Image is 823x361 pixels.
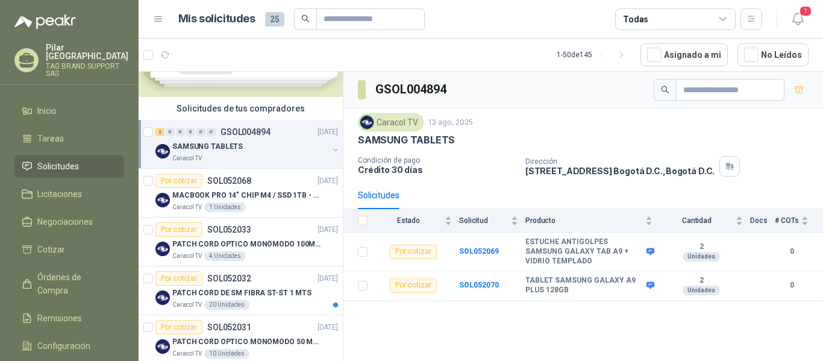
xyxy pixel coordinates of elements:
[155,271,202,286] div: Por cotizar
[155,242,170,256] img: Company Logo
[207,323,251,331] p: SOL052031
[660,209,750,233] th: Cantidad
[204,251,246,261] div: 4 Unidades
[660,276,743,286] b: 2
[14,210,124,233] a: Negociaciones
[14,155,124,178] a: Solicitudes
[358,156,516,165] p: Condición de pago
[172,190,322,201] p: MACBOOK PRO 14" CHIP M4 / SSD 1TB - 24 GB RAM
[683,252,720,262] div: Unidades
[172,349,202,359] p: Caracol TV
[358,113,424,131] div: Caracol TV
[525,216,643,225] span: Producto
[139,218,343,266] a: Por cotizarSOL052033[DATE] Company LogoPATCH CORD OPTICO MONOMODO 100MTSCaracol TV4 Unidades
[14,99,124,122] a: Inicio
[318,273,338,284] p: [DATE]
[14,14,76,29] img: Logo peakr
[683,286,720,295] div: Unidades
[207,177,251,185] p: SOL052068
[176,128,185,136] div: 0
[155,320,202,334] div: Por cotizar
[37,160,79,173] span: Solicitudes
[301,14,310,23] span: search
[360,116,374,129] img: Company Logo
[375,209,459,233] th: Estado
[318,175,338,187] p: [DATE]
[459,209,525,233] th: Solicitud
[46,63,128,77] p: TAG BRAND SUPPORT SAS
[172,239,322,250] p: PATCH CORD OPTICO MONOMODO 100MTS
[358,165,516,175] p: Crédito 30 días
[172,154,202,163] p: Caracol TV
[459,247,499,256] a: SOL052069
[204,202,246,212] div: 1 Unidades
[775,209,823,233] th: # COTs
[459,216,509,225] span: Solicitud
[525,237,643,266] b: ESTUCHE ANTIGOLPES SAMSUNG GALAXY TAB A9 + VIDRIO TEMPLADO
[204,349,249,359] div: 10 Unidades
[37,312,82,325] span: Remisiones
[799,5,812,17] span: 1
[750,209,775,233] th: Docs
[172,300,202,310] p: Caracol TV
[46,43,128,60] p: Pilar [GEOGRAPHIC_DATA]
[390,245,437,259] div: Por cotizar
[37,215,93,228] span: Negociaciones
[525,166,715,176] p: [STREET_ADDRESS] Bogotá D.C. , Bogotá D.C.
[155,128,164,136] div: 2
[207,128,216,136] div: 0
[14,127,124,150] a: Tareas
[525,276,643,295] b: TABLET SAMSUNG GALAXY A9 PLUS 128GB
[172,287,311,299] p: PATCH CORD DE SM FIBRA ST-ST 1 MTS
[660,216,733,225] span: Cantidad
[14,334,124,357] a: Configuración
[155,339,170,354] img: Company Logo
[14,238,124,261] a: Cotizar
[172,141,243,152] p: SAMSUNG TABLETS
[775,246,809,257] b: 0
[14,183,124,206] a: Licitaciones
[221,128,271,136] p: GSOL004894
[265,12,284,27] span: 25
[775,280,809,291] b: 0
[525,157,715,166] p: Dirección
[737,43,809,66] button: No Leídos
[661,86,669,94] span: search
[207,274,251,283] p: SOL052032
[186,128,195,136] div: 0
[37,104,57,118] span: Inicio
[318,224,338,236] p: [DATE]
[37,187,82,201] span: Licitaciones
[660,242,743,252] b: 2
[37,132,64,145] span: Tareas
[623,13,648,26] div: Todas
[172,336,322,348] p: PATCH CORD OPTICO MONOMODO 50 MTS
[428,117,473,128] p: 13 ago, 2025
[155,222,202,237] div: Por cotizar
[358,134,455,146] p: SAMSUNG TABLETS
[375,80,448,99] h3: GSOL004894
[196,128,205,136] div: 0
[178,10,255,28] h1: Mis solicitudes
[37,339,90,353] span: Configuración
[640,43,728,66] button: Asignado a mi
[172,251,202,261] p: Caracol TV
[390,278,437,293] div: Por cotizar
[204,300,249,310] div: 20 Unidades
[375,216,442,225] span: Estado
[525,209,660,233] th: Producto
[358,189,399,202] div: Solicitudes
[155,125,340,163] a: 2 0 0 0 0 0 GSOL004894[DATE] Company LogoSAMSUNG TABLETSCaracol TV
[155,174,202,188] div: Por cotizar
[139,97,343,120] div: Solicitudes de tus compradores
[172,202,202,212] p: Caracol TV
[318,127,338,138] p: [DATE]
[459,281,499,289] a: SOL052070
[155,193,170,207] img: Company Logo
[318,322,338,333] p: [DATE]
[14,307,124,330] a: Remisiones
[775,216,799,225] span: # COTs
[207,225,251,234] p: SOL052033
[139,169,343,218] a: Por cotizarSOL052068[DATE] Company LogoMACBOOK PRO 14" CHIP M4 / SSD 1TB - 24 GB RAMCaracol TV1 U...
